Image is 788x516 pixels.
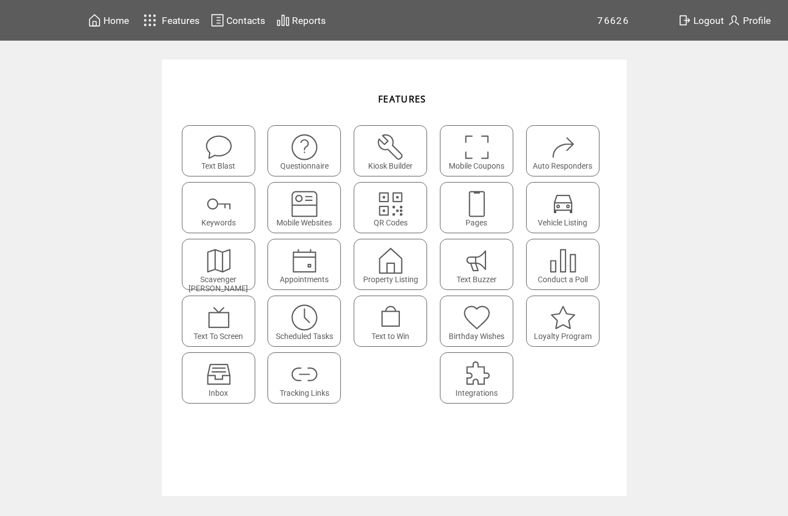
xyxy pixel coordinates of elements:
[280,161,329,170] span: Questionnaire
[376,303,405,332] img: text-to-win.svg
[204,189,234,219] img: keywords.svg
[548,303,578,332] img: loyalty-program.svg
[548,246,578,276] img: poll.svg
[267,352,348,404] a: Tracking Links
[440,239,521,290] a: Text Buzzer
[267,296,348,347] a: Scheduled Tasks
[548,132,578,162] img: auto-responders.svg
[376,132,405,162] img: tool%201.svg
[457,275,497,284] span: Text Buzzer
[267,182,348,233] a: Mobile Websites
[88,13,101,27] img: home.svg
[354,239,434,290] a: Property Listing
[209,389,228,397] span: Inbox
[440,296,521,347] a: Birthday Wishes
[376,189,405,219] img: qr.svg
[290,303,319,332] img: scheduled-tasks.svg
[371,332,409,341] span: Text to Win
[209,12,267,29] a: Contacts
[533,161,592,170] span: Auto Responders
[440,182,521,233] a: Pages
[226,15,265,26] span: Contacts
[538,275,588,284] span: Conduct a Poll
[374,218,408,227] span: QR Codes
[204,360,234,389] img: Inbox.svg
[526,182,607,233] a: Vehicle Listing
[204,132,234,162] img: text-blast.svg
[162,15,200,26] span: Features
[204,303,234,332] img: text-to-screen.svg
[290,132,319,162] img: questionnaire.svg
[182,182,262,233] a: Keywords
[201,161,235,170] span: Text Blast
[189,275,248,293] span: Scavenger [PERSON_NAME]
[211,13,224,27] img: contacts.svg
[526,296,607,347] a: Loyalty Program
[290,246,319,276] img: appointments.svg
[140,11,160,30] img: features.svg
[204,246,234,276] img: scavenger.svg
[376,246,405,276] img: property-listing.svg
[267,125,348,176] a: Questionnaire
[726,12,772,29] a: Profile
[534,332,592,341] span: Loyalty Program
[462,303,492,332] img: birthday-wishes.svg
[354,125,434,176] a: Kiosk Builder
[440,352,521,404] a: Integrations
[526,239,607,290] a: Conduct a Poll
[462,360,492,389] img: integrations.svg
[138,9,201,31] a: Features
[368,161,413,170] span: Kiosk Builder
[182,352,262,404] a: Inbox
[276,332,333,341] span: Scheduled Tasks
[693,15,724,26] span: Logout
[290,360,319,389] img: links.svg
[182,239,262,290] a: Scavenger [PERSON_NAME]
[462,132,492,162] img: coupons.svg
[276,218,332,227] span: Mobile Websites
[182,125,262,176] a: Text Blast
[354,296,434,347] a: Text to Win
[727,13,741,27] img: profile.svg
[440,125,521,176] a: Mobile Coupons
[275,12,328,29] a: Reports
[103,15,129,26] span: Home
[538,218,587,227] span: Vehicle Listing
[267,239,348,290] a: Appointments
[292,15,326,26] span: Reports
[86,12,131,29] a: Home
[194,332,243,341] span: Text To Screen
[280,389,329,397] span: Tracking Links
[449,161,504,170] span: Mobile Coupons
[201,218,236,227] span: Keywords
[276,13,290,27] img: chart.svg
[378,93,427,105] span: FEATURES
[354,182,434,233] a: QR Codes
[462,189,492,219] img: landing-pages.svg
[597,15,629,26] span: 76626
[280,275,329,284] span: Appointments
[182,296,262,347] a: Text To Screen
[363,275,418,284] span: Property Listing
[678,13,691,27] img: exit.svg
[462,246,492,276] img: text-buzzer.svg
[526,125,607,176] a: Auto Responders
[743,15,771,26] span: Profile
[676,12,726,29] a: Logout
[548,189,578,219] img: vehicle-listing.svg
[290,189,319,219] img: mobile-websites.svg
[465,218,487,227] span: Pages
[449,332,504,341] span: Birthday Wishes
[455,389,498,397] span: Integrations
